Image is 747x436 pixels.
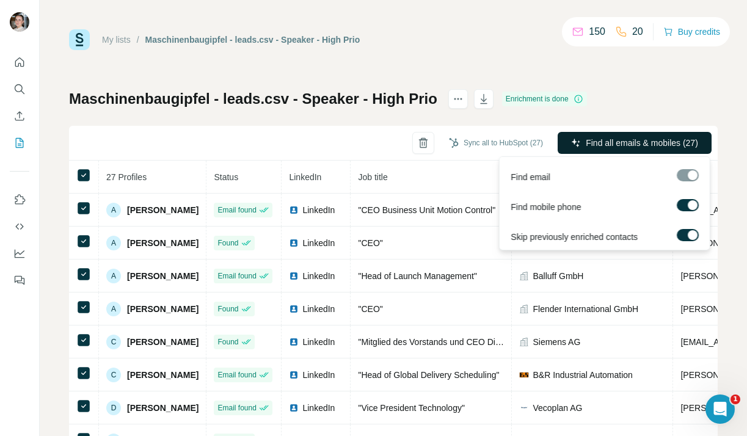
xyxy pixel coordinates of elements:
[302,336,335,348] span: LinkedIn
[511,231,638,243] span: Skip previously enriched contacts
[217,238,238,249] span: Found
[533,402,582,414] span: Vecoplan AG
[358,205,495,215] span: "CEO Business Unit Motion Control"
[533,303,638,315] span: Flender International GmbH
[10,78,29,100] button: Search
[106,335,121,349] div: C
[519,370,529,380] img: company-logo
[106,203,121,217] div: A
[519,403,529,413] img: company-logo
[10,132,29,154] button: My lists
[10,51,29,73] button: Quick start
[289,304,299,314] img: LinkedIn logo
[127,270,199,282] span: [PERSON_NAME]
[533,336,580,348] span: Siemens AG
[302,369,335,381] span: LinkedIn
[106,401,121,415] div: D
[10,12,29,32] img: Avatar
[289,337,299,347] img: LinkedIn logo
[102,35,131,45] a: My lists
[106,236,121,250] div: A
[302,237,335,249] span: LinkedIn
[533,270,583,282] span: Balluff GmbH
[289,205,299,215] img: LinkedIn logo
[589,24,605,39] p: 150
[302,303,335,315] span: LinkedIn
[106,172,147,182] span: 27 Profiles
[69,29,90,50] img: Surfe Logo
[358,304,382,314] span: "CEO"
[511,171,550,183] span: Find email
[106,302,121,316] div: A
[448,89,468,109] button: actions
[217,271,256,282] span: Email found
[358,271,476,281] span: "Head of Launch Management"
[358,337,553,347] span: "Mitglied des Vorstands und CEO Digital Industries"
[705,394,735,424] iframe: Intercom live chat
[127,303,199,315] span: [PERSON_NAME]
[127,204,199,216] span: [PERSON_NAME]
[127,336,199,348] span: [PERSON_NAME]
[289,370,299,380] img: LinkedIn logo
[632,24,643,39] p: 20
[106,269,121,283] div: A
[145,34,360,46] div: Maschinenbaugipfel - leads.csv - Speaker - High Prio
[217,303,238,314] span: Found
[289,172,321,182] span: LinkedIn
[214,172,238,182] span: Status
[69,89,437,109] h1: Maschinenbaugipfel - leads.csv - Speaker - High Prio
[10,189,29,211] button: Use Surfe on LinkedIn
[586,137,698,149] span: Find all emails & mobiles (27)
[558,132,712,154] button: Find all emails & mobiles (27)
[217,205,256,216] span: Email found
[217,336,238,347] span: Found
[127,237,199,249] span: [PERSON_NAME]
[289,403,299,413] img: LinkedIn logo
[10,216,29,238] button: Use Surfe API
[302,270,335,282] span: LinkedIn
[10,105,29,127] button: Enrich CSV
[302,402,335,414] span: LinkedIn
[663,23,720,40] button: Buy credits
[106,368,121,382] div: C
[533,369,632,381] span: B&R Industrial Automation
[358,403,464,413] span: "Vice President Technology"
[289,238,299,248] img: LinkedIn logo
[358,370,499,380] span: "Head of Global Delivery Scheduling"
[440,134,552,152] button: Sync all to HubSpot (27)
[217,369,256,380] span: Email found
[137,34,139,46] li: /
[358,238,382,248] span: "CEO"
[127,402,199,414] span: [PERSON_NAME]
[511,201,581,213] span: Find mobile phone
[289,271,299,281] img: LinkedIn logo
[10,269,29,291] button: Feedback
[217,402,256,413] span: Email found
[502,92,587,106] div: Enrichment is done
[10,242,29,264] button: Dashboard
[127,369,199,381] span: [PERSON_NAME]
[731,394,740,404] span: 1
[302,204,335,216] span: LinkedIn
[358,172,387,182] span: Job title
